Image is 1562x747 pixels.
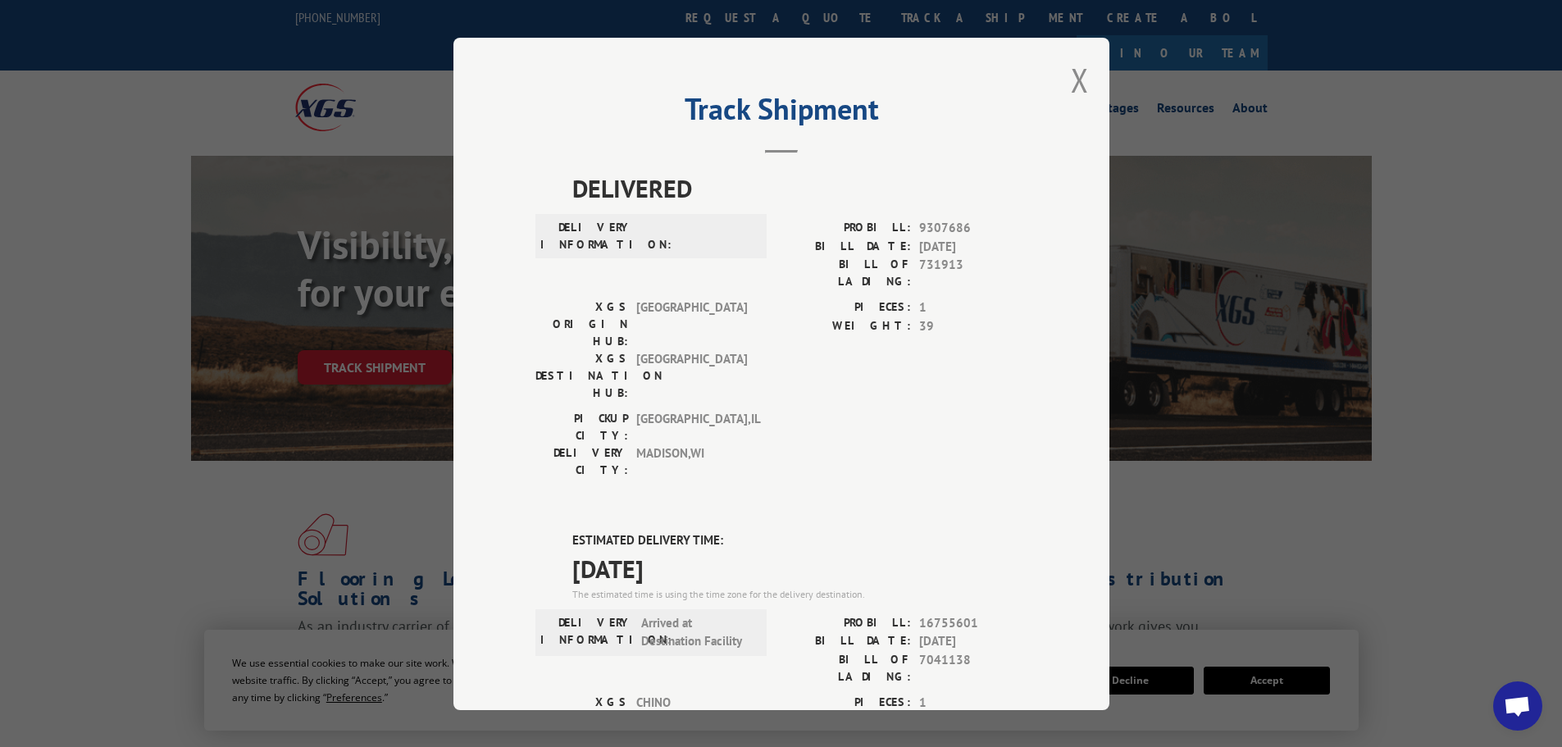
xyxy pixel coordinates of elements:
label: WEIGHT: [781,317,911,335]
label: PROBILL: [781,613,911,632]
span: MADISON , WI [636,444,747,479]
label: BILL OF LADING: [781,650,911,685]
label: BILL DATE: [781,632,911,651]
span: 39 [919,317,1027,335]
span: Arrived at Destination Facility [641,613,752,650]
label: PICKUP CITY: [535,410,628,444]
span: 731913 [919,256,1027,290]
h2: Track Shipment [535,98,1027,129]
label: BILL OF LADING: [781,256,911,290]
span: 1 [919,298,1027,317]
label: XGS ORIGIN HUB: [535,298,628,350]
span: DELIVERED [572,170,1027,207]
span: 1 [919,693,1027,712]
div: Open chat [1493,681,1542,731]
label: XGS ORIGIN HUB: [535,693,628,745]
span: 16755601 [919,613,1027,632]
span: [DATE] [919,237,1027,256]
label: PIECES: [781,693,911,712]
label: DELIVERY INFORMATION: [540,219,633,253]
span: [GEOGRAPHIC_DATA] , IL [636,410,747,444]
span: [GEOGRAPHIC_DATA] [636,298,747,350]
button: Close modal [1071,58,1089,102]
label: PIECES: [781,298,911,317]
span: [DATE] [919,632,1027,651]
span: [DATE] [572,549,1027,586]
div: The estimated time is using the time zone for the delivery destination. [572,586,1027,601]
label: PROBILL: [781,219,911,238]
span: 7041138 [919,650,1027,685]
span: 9307686 [919,219,1027,238]
span: [GEOGRAPHIC_DATA] [636,350,747,402]
label: ESTIMATED DELIVERY TIME: [572,531,1027,550]
span: CHINO [636,693,747,745]
label: DELIVERY CITY: [535,444,628,479]
label: XGS DESTINATION HUB: [535,350,628,402]
label: BILL DATE: [781,237,911,256]
label: DELIVERY INFORMATION: [540,613,633,650]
